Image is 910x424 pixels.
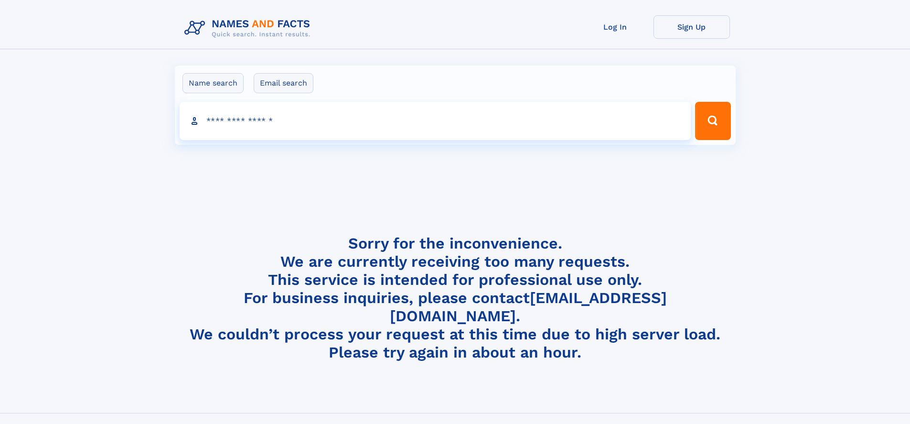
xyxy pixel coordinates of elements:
[577,15,653,39] a: Log In
[653,15,730,39] a: Sign Up
[254,73,313,93] label: Email search
[180,102,691,140] input: search input
[390,289,667,325] a: [EMAIL_ADDRESS][DOMAIN_NAME]
[695,102,730,140] button: Search Button
[182,73,244,93] label: Name search
[181,234,730,362] h4: Sorry for the inconvenience. We are currently receiving too many requests. This service is intend...
[181,15,318,41] img: Logo Names and Facts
